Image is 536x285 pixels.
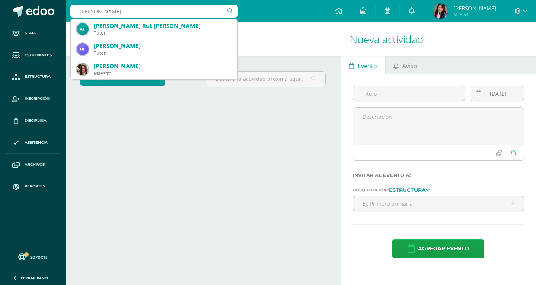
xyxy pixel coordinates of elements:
[9,251,57,262] a: Soporte
[94,70,232,76] div: Maestro
[471,86,524,101] input: Fecha de entrega
[94,42,232,50] div: [PERSON_NAME]
[94,62,232,70] div: [PERSON_NAME]
[25,74,51,80] span: Estructura
[341,56,385,74] a: Evento
[94,50,232,56] div: Tutor
[6,175,60,197] a: Reportes
[353,187,389,193] span: Búsqueda por:
[21,275,49,281] span: Cerrar panel
[94,22,232,30] div: [PERSON_NAME] Rut [PERSON_NAME]
[350,22,527,56] h1: Nueva actividad
[353,172,524,178] label: Invitar al evento a:
[389,187,430,192] a: Estructura
[94,30,232,36] div: Tutor
[77,63,89,75] img: ec464f98c4bb52ab2a626d675010ec39.png
[25,30,36,36] span: Staff
[25,96,50,102] span: Inscripción
[392,239,484,258] button: Agregar evento
[30,254,48,260] span: Soporte
[6,132,60,154] a: Asistencia
[453,4,496,12] span: [PERSON_NAME]
[25,183,45,189] span: Reportes
[386,56,425,74] a: Aviso
[353,196,524,211] input: Ej. Primero primaria
[70,5,238,18] input: Busca un usuario...
[25,162,45,168] span: Archivos
[402,57,417,75] span: Aviso
[6,22,60,44] a: Staff
[358,57,377,75] span: Evento
[453,11,496,18] span: Mi Perfil
[206,72,325,86] input: Busca una actividad próxima aquí...
[25,140,48,146] span: Asistencia
[418,240,469,258] span: Agregar evento
[6,154,60,176] a: Archivos
[6,110,60,132] a: Disciplina
[25,52,52,58] span: Estudiantes
[6,88,60,110] a: Inscripción
[77,23,89,35] img: edff4bb32b5d3ece2c207d16f2ac652f.png
[6,44,60,66] a: Estudiantes
[353,86,465,101] input: Título
[6,66,60,88] a: Estructura
[25,118,47,124] span: Disciplina
[77,43,89,55] img: 3c5f4aeaf5997f951c414656b15d13ff.png
[389,187,426,193] strong: Estructura
[433,4,448,19] img: 331a885a7a06450cabc094b6be9ba622.png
